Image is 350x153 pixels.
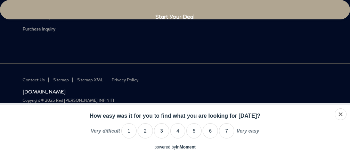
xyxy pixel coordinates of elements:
a: Contact Us [23,77,45,82]
li: 6 [203,123,218,138]
div: powered by inmoment [154,145,196,150]
a: Privacy Policy [112,77,138,82]
label: Very easy [237,128,259,138]
span: Start Your Deal [155,13,195,20]
li: 2 [138,123,153,138]
label: Very difficult [91,128,120,138]
a: Purchase Inquiry [23,27,88,32]
li: 7 [219,123,234,138]
li: 3 [154,123,169,138]
li: 5 [186,123,202,138]
div: Close survey [335,108,347,120]
li: 4 [170,123,186,138]
a: Sitemap XML [77,77,103,82]
div: Copyright © 2025 Red [PERSON_NAME] INFINITI [23,98,327,102]
a: [DOMAIN_NAME] [23,89,327,94]
li: 1 [121,123,137,138]
a: InMoment [176,145,196,150]
a: Sitemap [53,77,69,82]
